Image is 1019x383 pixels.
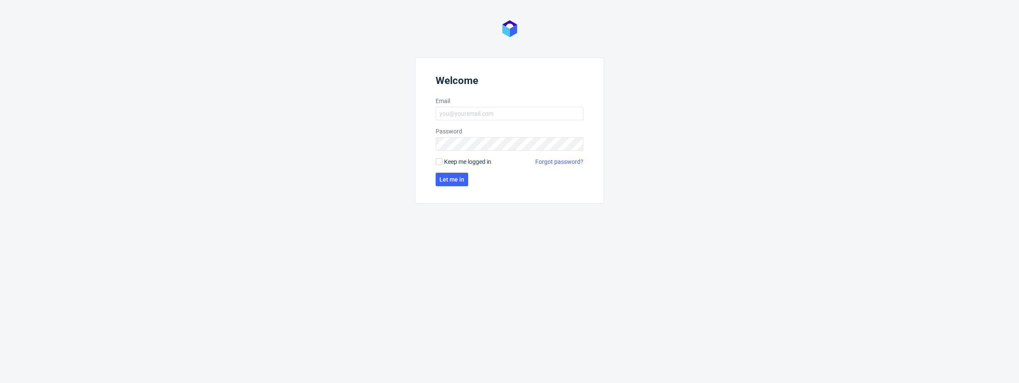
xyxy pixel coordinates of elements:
span: Keep me logged in [444,158,491,166]
span: Let me in [439,177,464,182]
input: you@youremail.com [436,107,583,120]
label: Password [436,127,583,136]
button: Let me in [436,173,468,186]
label: Email [436,97,583,105]
header: Welcome [436,75,583,90]
a: Forgot password? [535,158,583,166]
